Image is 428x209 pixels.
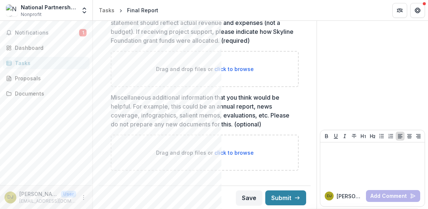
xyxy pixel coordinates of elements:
a: Tasks [96,5,117,16]
button: Submit [265,190,306,205]
button: Underline [331,132,340,141]
span: 1 [79,29,87,36]
a: Tasks [3,57,90,69]
button: Italicize [340,132,349,141]
button: Open entity switcher [79,3,90,18]
span: Notifications [15,30,79,36]
div: Tasks [99,6,114,14]
button: Align Center [405,132,414,141]
button: Notifications1 [3,27,90,39]
button: Strike [350,132,359,141]
div: Tasks [15,59,84,67]
span: click to browse [214,149,254,156]
button: Heading 1 [359,132,368,141]
nav: breadcrumb [96,5,161,16]
p: Drag and drop files or [156,65,254,73]
p: Miscellaneous additional information that you think would be helpful. For example, this could be ... [111,93,294,129]
span: Nonprofit [21,11,42,18]
button: Align Right [414,132,423,141]
div: National Partnership for Women & Families [21,3,76,11]
button: Align Left [396,132,405,141]
span: click to browse [214,66,254,72]
button: Bold [322,132,331,141]
p: Drag and drop files or [156,149,254,157]
button: Bullet List [377,132,386,141]
p: [PERSON_NAME] [337,192,363,200]
button: Add Comment [366,190,420,202]
a: Proposals [3,72,90,84]
button: Ordered List [386,132,395,141]
p: Please provide year-end organizational financial statement(s) for the fiscal year(s) that overlap... [111,0,294,45]
button: More [79,193,88,202]
div: Documents [15,90,84,97]
button: Heading 2 [368,132,377,141]
div: Danielle Hosein Johnson [7,195,13,200]
div: Final Report [127,6,158,14]
a: Dashboard [3,42,90,54]
img: National Partnership for Women & Families [6,4,18,16]
button: Save [236,190,262,205]
p: [EMAIL_ADDRESS][DOMAIN_NAME] [19,198,76,205]
button: Get Help [410,3,425,18]
a: Documents [3,87,90,100]
div: Proposals [15,74,84,82]
div: Dashboard [15,44,84,52]
div: Danielle Hosein Johnson [327,194,332,198]
p: [PERSON_NAME] [19,190,58,198]
p: User [61,191,76,197]
button: Partners [392,3,407,18]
